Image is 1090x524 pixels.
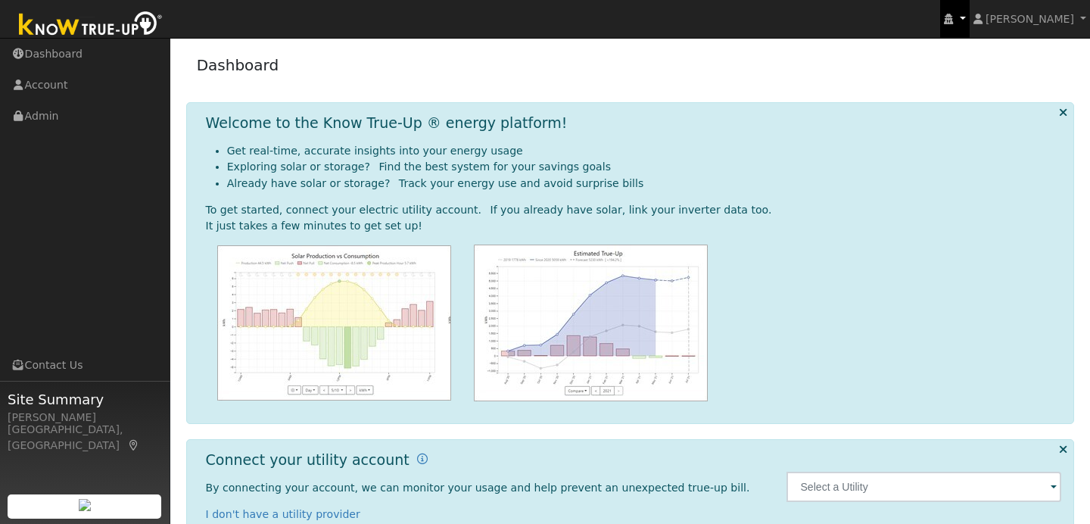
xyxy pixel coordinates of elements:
span: Site Summary [8,389,162,410]
li: Already have solar or storage? Track your energy use and avoid surprise bills [227,176,1062,192]
li: Get real-time, accurate insights into your energy usage [227,143,1062,159]
div: [PERSON_NAME] [8,410,162,426]
li: Exploring solar or storage? Find the best system for your savings goals [227,159,1062,175]
a: Map [127,439,141,451]
div: To get started, connect your electric utility account. If you already have solar, link your inver... [206,202,1062,218]
img: Know True-Up [11,8,170,42]
a: I don't have a utility provider [206,508,360,520]
input: Select a Utility [786,472,1061,502]
div: [GEOGRAPHIC_DATA], [GEOGRAPHIC_DATA] [8,422,162,454]
img: retrieve [79,499,91,511]
div: It just takes a few minutes to get set up! [206,218,1062,234]
span: [PERSON_NAME] [986,13,1074,25]
a: Dashboard [197,56,279,74]
h1: Connect your utility account [206,451,410,469]
h1: Welcome to the Know True-Up ® energy platform! [206,114,568,132]
span: By connecting your account, we can monitor your usage and help prevent an unexpected true-up bill. [206,482,750,494]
